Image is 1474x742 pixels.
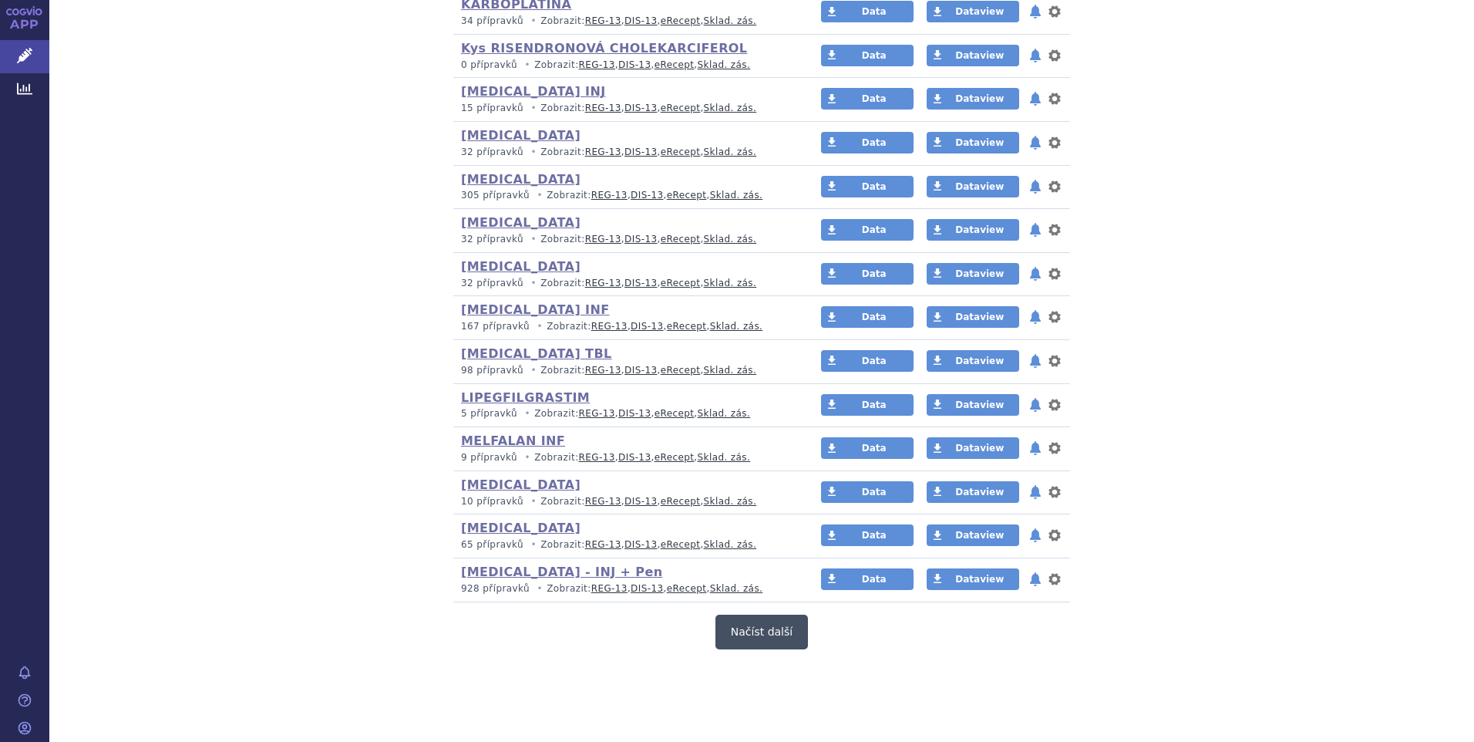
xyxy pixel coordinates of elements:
span: Dataview [955,6,1004,17]
p: Zobrazit: , , , [461,59,792,72]
span: 15 přípravků [461,103,523,113]
button: nastavení [1047,396,1062,414]
a: DIS-13 [624,539,657,550]
span: Dataview [955,574,1004,585]
button: nastavení [1047,352,1062,370]
a: Data [821,45,914,66]
a: Sklad. zás. [704,496,757,507]
a: Dataview [927,394,1019,416]
a: eRecept [655,408,695,419]
i: • [520,451,534,464]
a: DIS-13 [624,278,657,288]
a: Sklad. zás. [704,539,757,550]
button: notifikace [1028,439,1043,457]
button: nastavení [1047,133,1062,152]
span: Data [862,574,887,585]
span: 305 přípravků [461,190,530,201]
a: Dataview [927,524,1019,546]
p: Zobrazit: , , , [461,189,792,202]
a: [MEDICAL_DATA] INF [461,302,610,317]
button: notifikace [1028,570,1043,589]
a: eRecept [661,278,701,288]
a: Sklad. zás. [704,103,757,113]
span: 0 přípravků [461,59,517,70]
a: Data [821,219,914,241]
span: Dataview [955,530,1004,541]
a: Data [821,88,914,110]
span: 34 přípravků [461,15,523,26]
button: notifikace [1028,308,1043,326]
a: Dataview [927,176,1019,197]
a: Sklad. zás. [698,452,751,463]
i: • [527,233,540,246]
a: [MEDICAL_DATA] [461,259,581,274]
button: notifikace [1028,483,1043,501]
span: Data [862,224,887,235]
a: [MEDICAL_DATA] [461,128,581,143]
span: 167 přípravků [461,321,530,332]
a: eRecept [661,496,701,507]
button: nastavení [1047,526,1062,545]
a: DIS-13 [624,103,657,113]
span: Data [862,400,887,410]
a: REG-13 [591,583,628,594]
p: Zobrazit: , , , [461,451,792,464]
button: notifikace [1028,265,1043,283]
a: REG-13 [579,408,615,419]
p: Zobrazit: , , , [461,538,792,551]
a: [MEDICAL_DATA] - INJ + Pen [461,565,663,579]
a: DIS-13 [624,234,657,245]
a: REG-13 [585,15,621,26]
i: • [527,102,540,115]
button: nastavení [1047,439,1062,457]
button: notifikace [1028,221,1043,239]
a: Data [821,437,914,459]
p: Zobrazit: , , , [461,364,792,377]
i: • [533,582,547,595]
a: Dataview [927,350,1019,372]
a: Data [821,263,914,285]
a: Dataview [927,1,1019,22]
span: 32 přípravků [461,278,523,288]
a: Data [821,481,914,503]
button: nastavení [1047,483,1062,501]
a: [MEDICAL_DATA] [461,477,581,492]
a: Data [821,132,914,153]
a: DIS-13 [624,365,657,376]
p: Zobrazit: , , , [461,582,792,595]
p: Zobrazit: , , , [461,146,792,159]
a: eRecept [661,103,701,113]
span: Dataview [955,181,1004,192]
span: 32 přípravků [461,147,523,157]
a: eRecept [655,59,695,70]
a: REG-13 [585,539,621,550]
span: 9 přípravků [461,452,517,463]
a: REG-13 [579,59,615,70]
p: Zobrazit: , , , [461,277,792,290]
a: [MEDICAL_DATA] TBL [461,346,612,361]
a: Dataview [927,219,1019,241]
a: eRecept [655,452,695,463]
a: eRecept [661,15,701,26]
span: Data [862,443,887,454]
button: notifikace [1028,526,1043,545]
span: Dataview [955,356,1004,366]
a: Dataview [927,45,1019,66]
button: nastavení [1047,570,1062,589]
span: Dataview [955,268,1004,279]
span: Data [862,268,887,279]
a: REG-13 [585,365,621,376]
i: • [527,146,540,159]
a: Dataview [927,306,1019,328]
a: Dataview [927,88,1019,110]
span: Data [862,530,887,541]
span: Data [862,312,887,322]
i: • [520,407,534,420]
button: nastavení [1047,2,1062,21]
a: eRecept [661,234,701,245]
a: DIS-13 [624,496,657,507]
button: notifikace [1028,89,1043,108]
a: Sklad. zás. [704,278,757,288]
button: nastavení [1047,89,1062,108]
i: • [527,15,540,28]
